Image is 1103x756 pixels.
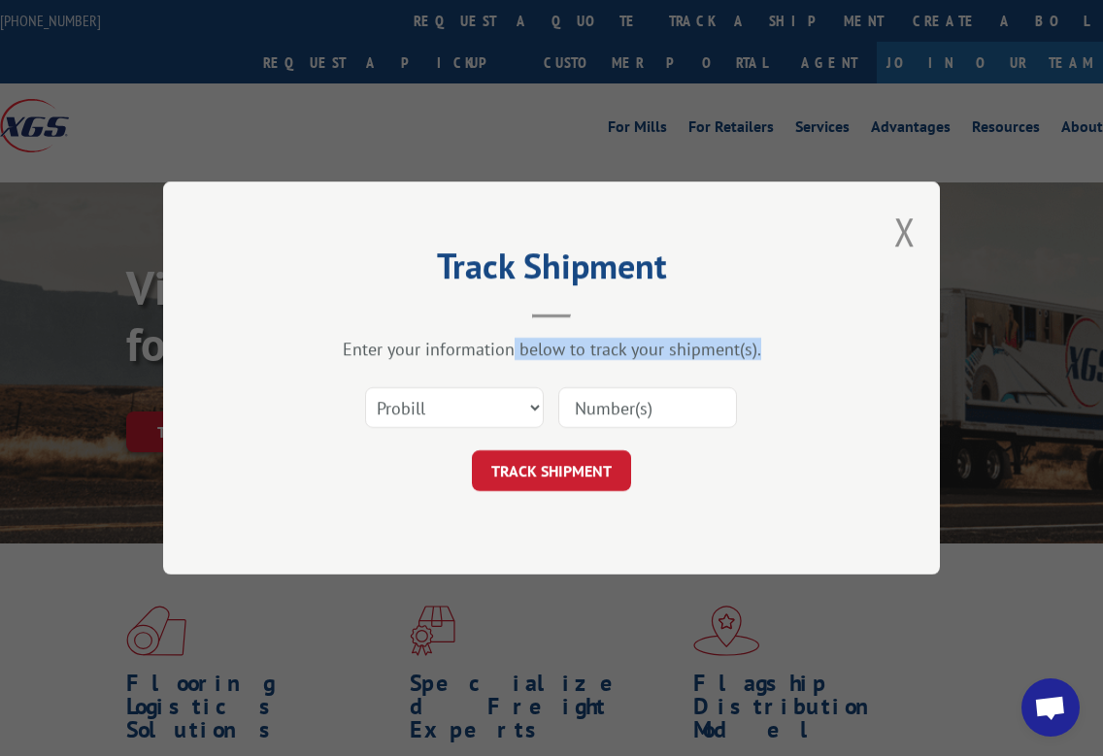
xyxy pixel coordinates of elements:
[558,387,737,428] input: Number(s)
[472,450,631,491] button: TRACK SHIPMENT
[260,252,843,289] h2: Track Shipment
[260,338,843,360] div: Enter your information below to track your shipment(s).
[894,206,916,257] button: Close modal
[1021,678,1080,737] div: Open chat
